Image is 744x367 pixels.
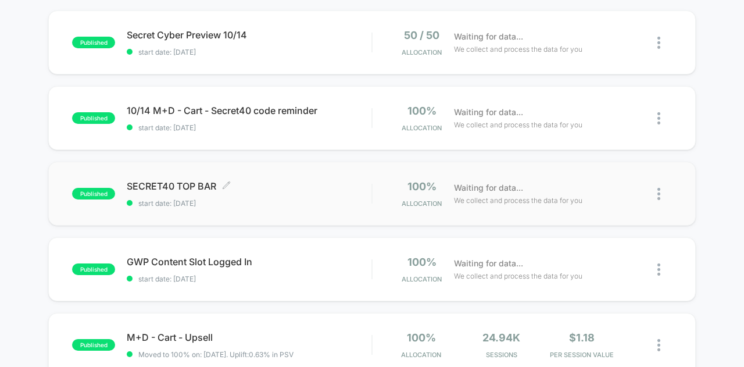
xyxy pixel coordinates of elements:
[127,29,371,41] span: Secret Cyber Preview 10/14
[127,180,371,192] span: SECRET40 TOP BAR
[657,37,660,49] img: close
[657,339,660,351] img: close
[454,30,523,43] span: Waiting for data...
[402,199,442,208] span: Allocation
[482,332,520,344] span: 24.94k
[407,105,437,117] span: 100%
[127,332,371,343] span: M+D - Cart - Upsell
[127,256,371,268] span: GWP Content Slot Logged In
[464,351,539,359] span: Sessions
[407,332,436,344] span: 100%
[402,124,442,132] span: Allocation
[569,332,595,344] span: $1.18
[127,275,371,283] span: start date: [DATE]
[72,112,115,124] span: published
[127,105,371,116] span: 10/14 M+D - Cart - Secret40 code reminder
[72,37,115,48] span: published
[545,351,619,359] span: PER SESSION VALUE
[454,119,582,130] span: We collect and process the data for you
[454,106,523,119] span: Waiting for data...
[454,195,582,206] span: We collect and process the data for you
[407,256,437,268] span: 100%
[402,48,442,56] span: Allocation
[454,257,523,270] span: Waiting for data...
[454,44,582,55] span: We collect and process the data for you
[657,263,660,276] img: close
[657,112,660,124] img: close
[402,275,442,283] span: Allocation
[127,199,371,208] span: start date: [DATE]
[401,351,441,359] span: Allocation
[407,180,437,193] span: 100%
[72,263,115,275] span: published
[404,29,439,41] span: 50 / 50
[138,350,294,359] span: Moved to 100% on: [DATE] . Uplift: 0.63% in PSV
[127,123,371,132] span: start date: [DATE]
[657,188,660,200] img: close
[127,48,371,56] span: start date: [DATE]
[454,181,523,194] span: Waiting for data...
[72,188,115,199] span: published
[454,270,582,282] span: We collect and process the data for you
[72,339,115,351] span: published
